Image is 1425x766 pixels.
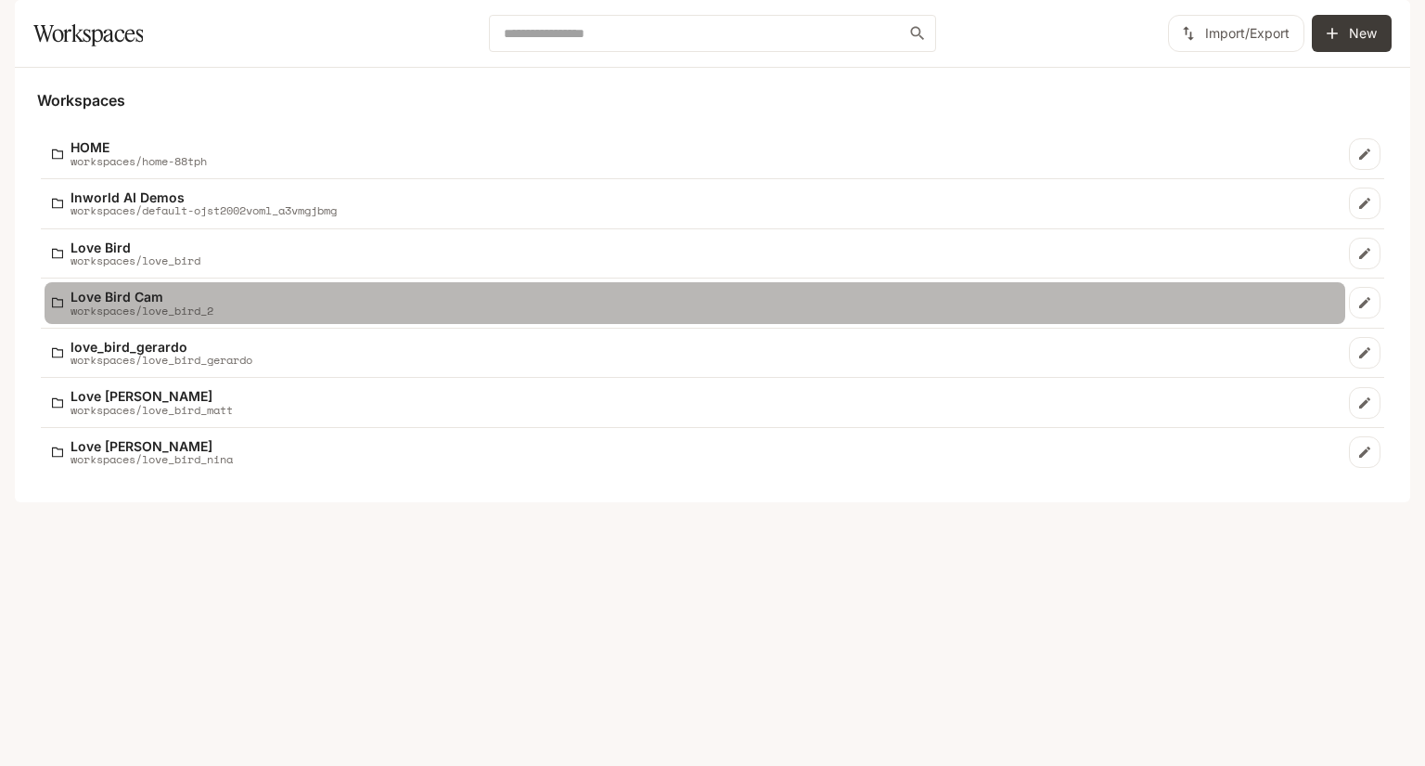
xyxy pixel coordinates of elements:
[71,204,337,216] p: workspaces/default-ojst2002voml_a3vmgjbmg
[1349,337,1380,369] a: Edit workspace
[45,432,1345,474] a: Love [PERSON_NAME]workspaces/love_bird_nina
[71,140,207,154] p: HOME
[71,190,337,204] p: Inworld AI Demos
[45,382,1345,423] a: Love [PERSON_NAME]workspaces/love_bird_matt
[1349,436,1380,468] a: Edit workspace
[1312,15,1392,52] button: Create workspace
[1349,287,1380,318] a: Edit workspace
[71,354,252,366] p: workspaces/love_bird_gerardo
[1349,387,1380,419] a: Edit workspace
[71,389,233,403] p: Love [PERSON_NAME]
[71,305,213,317] p: workspaces/love_bird_2
[37,90,1388,110] h5: Workspaces
[45,133,1345,175] a: HOMEworkspaces/home-88tph
[71,290,213,304] p: Love Bird Cam
[71,254,200,266] p: workspaces/love_bird
[1349,138,1380,170] a: Edit workspace
[45,332,1345,374] a: love_bird_gerardoworkspaces/love_bird_gerardo
[45,233,1345,275] a: Love Birdworkspaces/love_bird
[45,183,1345,225] a: Inworld AI Demosworkspaces/default-ojst2002voml_a3vmgjbmg
[1349,238,1380,269] a: Edit workspace
[71,340,252,354] p: love_bird_gerardo
[33,15,143,52] h1: Workspaces
[71,439,233,453] p: Love [PERSON_NAME]
[71,404,233,416] p: workspaces/love_bird_matt
[1168,15,1304,52] button: Import/Export
[71,240,200,254] p: Love Bird
[1349,188,1380,219] a: Edit workspace
[71,155,207,167] p: workspaces/home-88tph
[45,282,1345,324] a: Love Bird Camworkspaces/love_bird_2
[71,453,233,465] p: workspaces/love_bird_nina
